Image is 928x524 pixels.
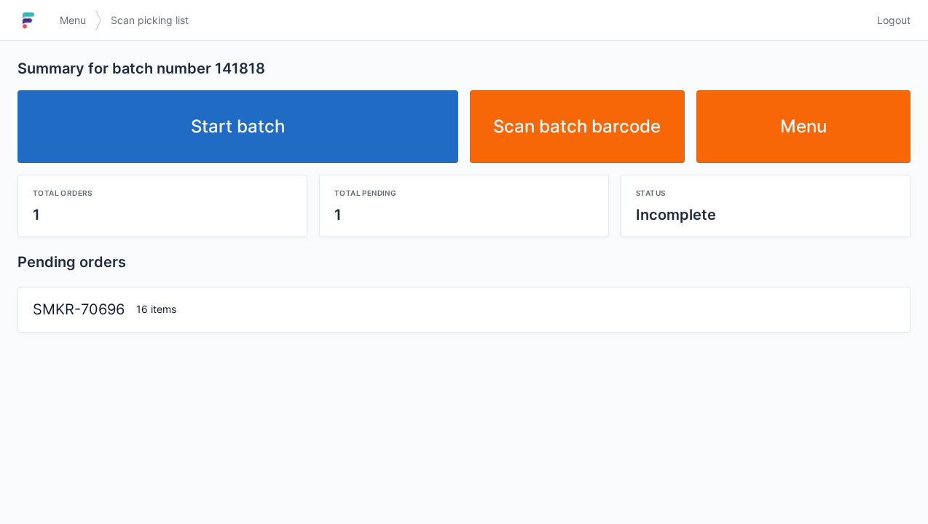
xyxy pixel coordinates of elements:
span: Logout [877,13,911,28]
div: 16 items [130,302,901,317]
a: Menu [696,90,911,163]
a: Start batch [17,90,458,163]
div: Incomplete [636,205,895,225]
a: Scan batch barcode [470,90,685,163]
h2: Pending orders [17,252,911,272]
span: Scan picking list [111,13,189,28]
a: Logout [868,7,911,33]
h2: Summary for batch number 141818 [17,58,911,79]
a: Menu [51,7,95,33]
div: 1 [33,205,292,225]
span: Menu [60,13,86,28]
div: SMKR-70696 [27,299,130,320]
img: logo-small.jpg [17,9,39,32]
img: svg> [95,3,102,38]
div: 1 [334,205,594,225]
div: Status [636,187,895,199]
div: Total orders [33,187,292,199]
a: Scan picking list [102,7,197,33]
div: Total pending [334,187,594,199]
